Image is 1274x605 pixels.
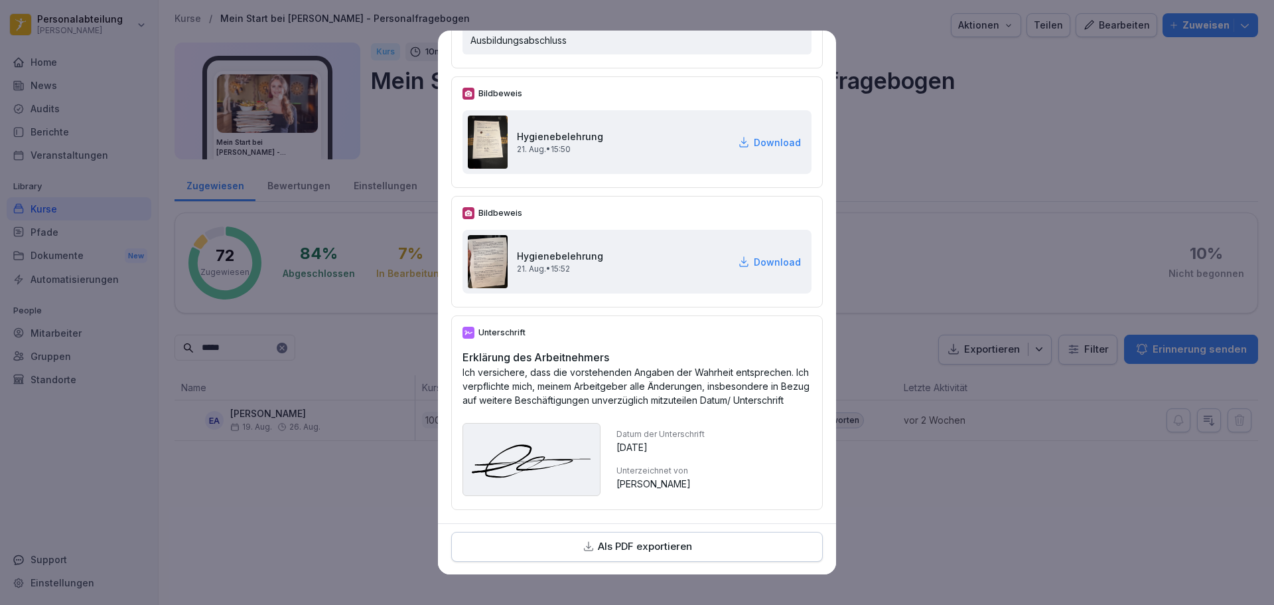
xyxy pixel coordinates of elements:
[754,255,801,269] p: Download
[517,143,603,155] p: 21. Aug. • 15:50
[462,349,812,365] h2: Erklärung des Arbeitnehmers
[468,235,508,288] img: a703cmncpoz3ezi3hpz1i0qg.png
[517,130,603,143] h2: Hygienebelehrung
[616,465,705,477] p: Unterzeichnet von
[451,532,823,562] button: Als PDF exportieren
[616,428,705,440] p: Datum der Unterschrift
[462,365,812,407] p: Ich versichere, dass die vorstehenden Angaben der Wahrheit entsprechen. Ich verpflichte mich, mei...
[754,135,801,149] p: Download
[468,116,508,169] img: u2xgzynm4vk592i82ahbjnl2.png
[478,327,526,339] p: Unterschrift
[478,88,522,100] p: Bildbeweis
[468,429,595,490] img: ie3m21y5hf46pe0mhef7m1fa.svg
[616,477,705,491] p: [PERSON_NAME]
[478,207,522,219] p: Bildbeweis
[517,263,603,275] p: 21. Aug. • 15:52
[470,34,804,47] p: Ausbildungsabschluss
[616,440,705,454] p: [DATE]
[517,249,603,263] h2: Hygienebelehrung
[598,539,692,555] p: Als PDF exportieren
